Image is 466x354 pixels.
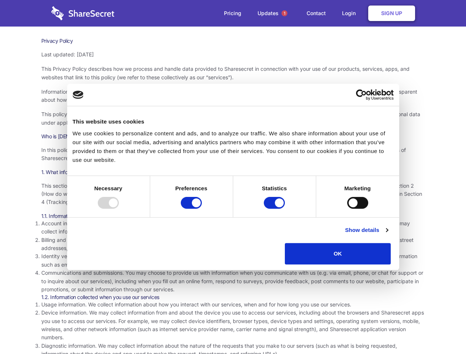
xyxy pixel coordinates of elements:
div: We use cookies to personalize content and ads, and to analyze our traffic. We also share informat... [73,129,394,164]
div: This website uses cookies [73,117,394,126]
p: Last updated: [DATE] [41,51,425,59]
strong: Statistics [262,185,287,191]
span: This Privacy Policy describes how we process and handle data provided to Sharesecret in connectio... [41,66,410,80]
span: Information security and privacy are at the heart of what Sharesecret values and promotes as a co... [41,88,417,103]
span: 1.2. Information collected when you use our services [41,294,159,300]
strong: Marketing [344,185,371,191]
span: In this policy, “Sharesecret,” “we,” “us,” and “our” refer to Sharesecret Inc., a U.S. company. S... [41,147,406,161]
span: 1 [282,10,287,16]
h1: Privacy Policy [41,38,425,44]
a: Contact [299,2,333,25]
a: Login [335,2,367,25]
strong: Preferences [175,185,207,191]
span: 1. What information do we collect about you? [41,169,143,175]
img: logo [73,91,84,99]
strong: Necessary [94,185,122,191]
span: Device information. We may collect information from and about the device you use to access our se... [41,309,424,340]
span: This section describes the various types of information we collect from and about you. To underst... [41,183,422,205]
a: Sign Up [368,6,415,21]
span: Billing and payment information. In order to purchase a service, you may need to provide us with ... [41,237,414,251]
a: Show details [345,226,388,235]
a: Usercentrics Cookiebot - opens in a new window [329,89,394,100]
span: Who is [DEMOGRAPHIC_DATA]? [41,133,115,139]
span: This policy uses the term “personal data” to refer to information that is related to an identifie... [41,111,420,125]
span: 1.1. Information you provide to us [41,213,115,219]
span: Identity verification information. Some services require you to verify your identity as part of c... [41,253,417,267]
span: Usage information. We collect information about how you interact with our services, when and for ... [41,301,351,308]
a: Pricing [217,2,249,25]
span: Account information. Our services generally require you to create an account before you can acces... [41,220,410,235]
span: Communications and submissions. You may choose to provide us with information when you communicat... [41,270,423,292]
button: OK [285,243,391,264]
img: logo-wordmark-white-trans-d4663122ce5f474addd5e946df7df03e33cb6a1c49d2221995e7729f52c070b2.svg [51,6,114,20]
